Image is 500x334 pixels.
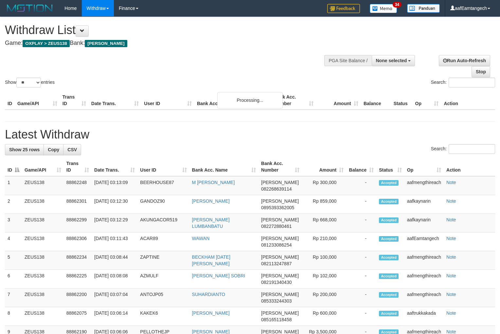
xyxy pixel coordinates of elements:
span: Copy 081233086254 to clipboard [261,242,292,248]
td: 2 [5,195,22,214]
th: Status [391,91,413,110]
th: User ID [141,91,194,110]
td: ZEUS138 [22,307,64,326]
span: Copy 082113247887 to clipboard [261,261,292,266]
span: Accepted [379,311,399,316]
td: ZEUS138 [22,214,64,232]
th: ID [5,91,15,110]
a: Stop [472,66,490,77]
span: [PERSON_NAME] [261,180,299,185]
th: Date Trans.: activate to sort column ascending [92,158,137,176]
a: [PERSON_NAME] [192,310,230,316]
th: Trans ID [60,91,89,110]
a: Note [446,292,456,297]
a: CSV [63,144,81,155]
td: 88862248 [64,176,92,195]
span: Accepted [379,236,399,242]
th: Date Trans. [89,91,142,110]
td: BEERHOUSE87 [137,176,189,195]
td: [DATE] 03:06:14 [92,307,137,326]
td: ZEUS138 [22,270,64,288]
button: None selected [372,55,415,66]
td: aafmengthireach [404,176,444,195]
td: GANDOZ90 [137,195,189,214]
span: [PERSON_NAME] [261,273,299,278]
th: Bank Acc. Number [271,91,316,110]
h1: Latest Withdraw [5,128,495,141]
td: ZEUS138 [22,288,64,307]
span: [PERSON_NAME] [261,310,299,316]
a: Note [446,198,456,204]
th: Amount [316,91,361,110]
td: [DATE] 03:12:30 [92,195,137,214]
span: Copy 082191340430 to clipboard [261,280,292,285]
td: [DATE] 03:08:44 [92,251,137,270]
span: Accepted [379,180,399,186]
td: aafEamtangech [404,232,444,251]
label: Search: [431,144,495,154]
h1: Withdraw List [5,24,327,37]
th: ID: activate to sort column descending [5,158,22,176]
input: Search: [449,78,495,87]
span: Copy 082272880461 to clipboard [261,224,292,229]
span: [PERSON_NAME] [261,292,299,297]
a: M [PERSON_NAME] [192,180,235,185]
td: [DATE] 03:07:04 [92,288,137,307]
span: CSV [67,147,77,152]
a: WAWAN [192,236,210,241]
a: [PERSON_NAME] SOBRI [192,273,245,278]
span: Show 25 rows [9,147,40,152]
td: ZEUS138 [22,195,64,214]
img: MOTION_logo.png [5,3,55,13]
td: 88862234 [64,251,92,270]
a: [PERSON_NAME] [192,198,230,204]
th: Game/API: activate to sort column ascending [22,158,64,176]
div: Processing... [217,92,283,108]
th: Balance [361,91,391,110]
td: - [346,307,376,326]
a: Run Auto-Refresh [439,55,490,66]
span: [PERSON_NAME] [85,40,127,47]
td: ANTOJP05 [137,288,189,307]
td: [DATE] 03:08:08 [92,270,137,288]
img: Feedback.jpg [327,4,360,13]
span: [PERSON_NAME] [261,254,299,260]
td: ZEUS138 [22,176,64,195]
th: Op [413,91,441,110]
span: Copy 085333244303 to clipboard [261,298,292,304]
div: PGA Site Balance / [324,55,371,66]
td: [DATE] 03:13:09 [92,176,137,195]
a: Note [446,273,456,278]
td: aafmengthireach [404,270,444,288]
a: Note [446,310,456,316]
a: Note [446,254,456,260]
th: Game/API [15,91,60,110]
th: Action [441,91,495,110]
td: KAKEK6 [137,307,189,326]
td: 88862075 [64,307,92,326]
td: 3 [5,214,22,232]
td: - [346,270,376,288]
td: 88862306 [64,232,92,251]
td: [DATE] 03:11:43 [92,232,137,251]
td: 1 [5,176,22,195]
th: Bank Acc. Name [194,91,271,110]
td: aafmengthireach [404,288,444,307]
select: Showentries [16,78,41,87]
td: 88862225 [64,270,92,288]
td: aaftrukkakada [404,307,444,326]
td: Rp 859,000 [302,195,346,214]
td: AZMULF [137,270,189,288]
span: 34 [393,2,402,8]
th: User ID: activate to sort column ascending [137,158,189,176]
span: Copy [48,147,59,152]
td: 4 [5,232,22,251]
td: 88862200 [64,288,92,307]
td: Rp 668,000 [302,214,346,232]
th: Op: activate to sort column ascending [404,158,444,176]
td: Rp 100,000 [302,251,346,270]
td: aafkaynarin [404,214,444,232]
td: 5 [5,251,22,270]
td: aafmengthireach [404,251,444,270]
td: AKUNGACOR519 [137,214,189,232]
